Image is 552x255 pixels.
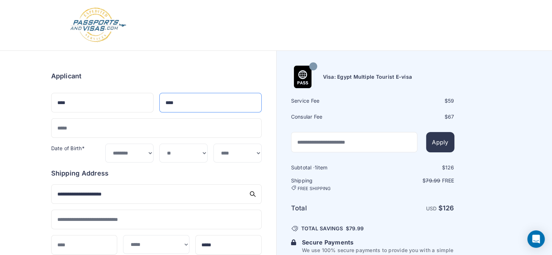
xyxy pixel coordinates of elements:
[291,164,372,171] h6: Subtotal · item
[315,164,317,170] span: 1
[291,177,372,192] h6: Shipping
[426,177,440,184] span: 79.99
[291,113,372,120] h6: Consular Fee
[426,132,454,152] button: Apply
[346,225,364,232] span: $
[291,203,372,213] h6: Total
[373,113,454,120] div: $
[438,204,454,212] strong: $
[349,225,364,231] span: 79.99
[51,168,262,178] h6: Shipping Address
[445,164,454,170] span: 126
[443,204,454,212] span: 126
[69,7,127,43] img: Logo
[302,238,454,247] h6: Secure Payments
[323,73,412,81] h6: Visa: Egypt Multiple Tourist E-visa
[373,177,454,184] p: $
[448,98,454,104] span: 59
[527,230,545,248] div: Open Intercom Messenger
[291,66,314,88] img: Product Name
[51,71,82,81] h6: Applicant
[291,97,372,104] h6: Service Fee
[301,225,343,232] span: TOTAL SAVINGS
[448,114,454,120] span: 67
[373,164,454,171] div: $
[373,97,454,104] div: $
[51,145,85,151] label: Date of Birth*
[442,177,454,184] span: Free
[426,205,437,211] span: USD
[298,186,331,192] span: FREE SHIPPING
